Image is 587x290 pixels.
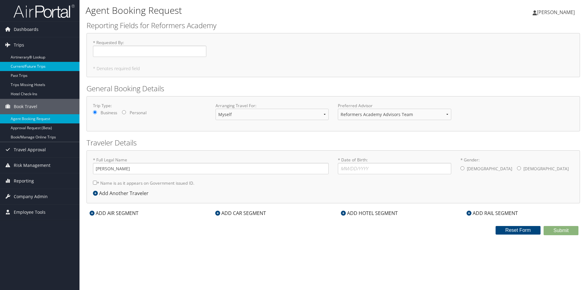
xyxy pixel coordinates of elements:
label: [DEMOGRAPHIC_DATA] [523,163,569,175]
span: Trips [14,37,24,53]
a: [PERSON_NAME] [533,3,581,21]
span: [PERSON_NAME] [537,9,575,16]
label: Arranging Travel For: [216,103,329,109]
div: ADD AIR SEGMENT [87,209,142,217]
label: Trip Type: [93,103,206,109]
input: * Full Legal Name [93,163,329,174]
label: * Requested By : [93,40,206,57]
input: * Date of Birth: [338,163,451,174]
span: Employee Tools [14,205,46,220]
button: Reset Form [496,226,541,235]
h2: Traveler Details [87,137,580,148]
input: * Name is as it appears on Government issued ID. [93,181,97,185]
span: Risk Management [14,158,50,173]
label: Personal [130,110,146,116]
h5: * Denotes required field [93,66,574,71]
label: Preferred Advisor [338,103,451,109]
label: Business [101,110,117,116]
label: * Gender: [460,157,574,175]
span: Reporting [14,173,34,189]
img: airportal-logo.png [13,4,75,18]
h2: General Booking Details [87,83,580,94]
h2: Reporting Fields for Reformers Academy [87,20,580,31]
label: * Name is as it appears on Government issued ID. [93,177,194,189]
label: * Full Legal Name [93,157,329,174]
div: ADD RAIL SEGMENT [463,209,521,217]
div: Add Another Traveler [93,190,152,197]
label: [DEMOGRAPHIC_DATA] [467,163,512,175]
div: ADD CAR SEGMENT [212,209,269,217]
span: Company Admin [14,189,48,204]
h1: Agent Booking Request [86,4,416,17]
div: ADD HOTEL SEGMENT [338,209,401,217]
input: * Requested By: [93,46,206,57]
button: Submit [544,226,578,235]
label: * Date of Birth: [338,157,451,174]
span: Dashboards [14,22,39,37]
input: * Gender:[DEMOGRAPHIC_DATA][DEMOGRAPHIC_DATA] [517,166,521,170]
span: Book Travel [14,99,37,114]
span: Travel Approval [14,142,46,157]
input: * Gender:[DEMOGRAPHIC_DATA][DEMOGRAPHIC_DATA] [460,166,464,170]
